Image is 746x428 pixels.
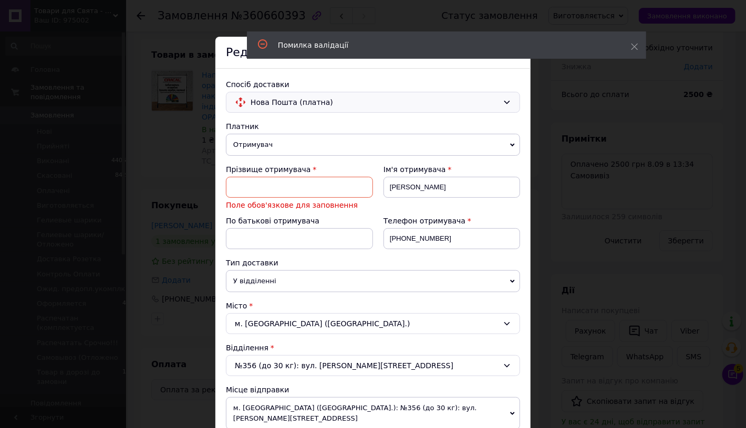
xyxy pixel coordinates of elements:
[226,301,520,311] div: Місто
[226,217,319,225] span: По батькові отримувача
[226,122,259,131] span: Платник
[384,165,446,174] span: Ім'я отримувача
[215,37,531,69] div: Редагування доставки
[251,97,499,108] span: Нова Пошта (платна)
[226,313,520,334] div: м. [GEOGRAPHIC_DATA] ([GEOGRAPHIC_DATA].)
[384,228,520,249] input: +380
[226,259,278,267] span: Тип доставки
[226,200,373,210] span: Поле обов'язкове для заповнення
[226,355,520,376] div: №356 (до 30 кг): вул. [PERSON_NAME][STREET_ADDRESS]
[226,270,520,292] span: У відділенні
[226,134,520,156] span: Отримувач
[226,343,520,353] div: Відділення
[278,40,605,50] div: Помилка валідації
[226,165,311,174] span: Прізвище отримувача
[226,386,289,394] span: Місце відправки
[384,217,465,225] span: Телефон отримувача
[226,79,520,90] div: Спосіб доставки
